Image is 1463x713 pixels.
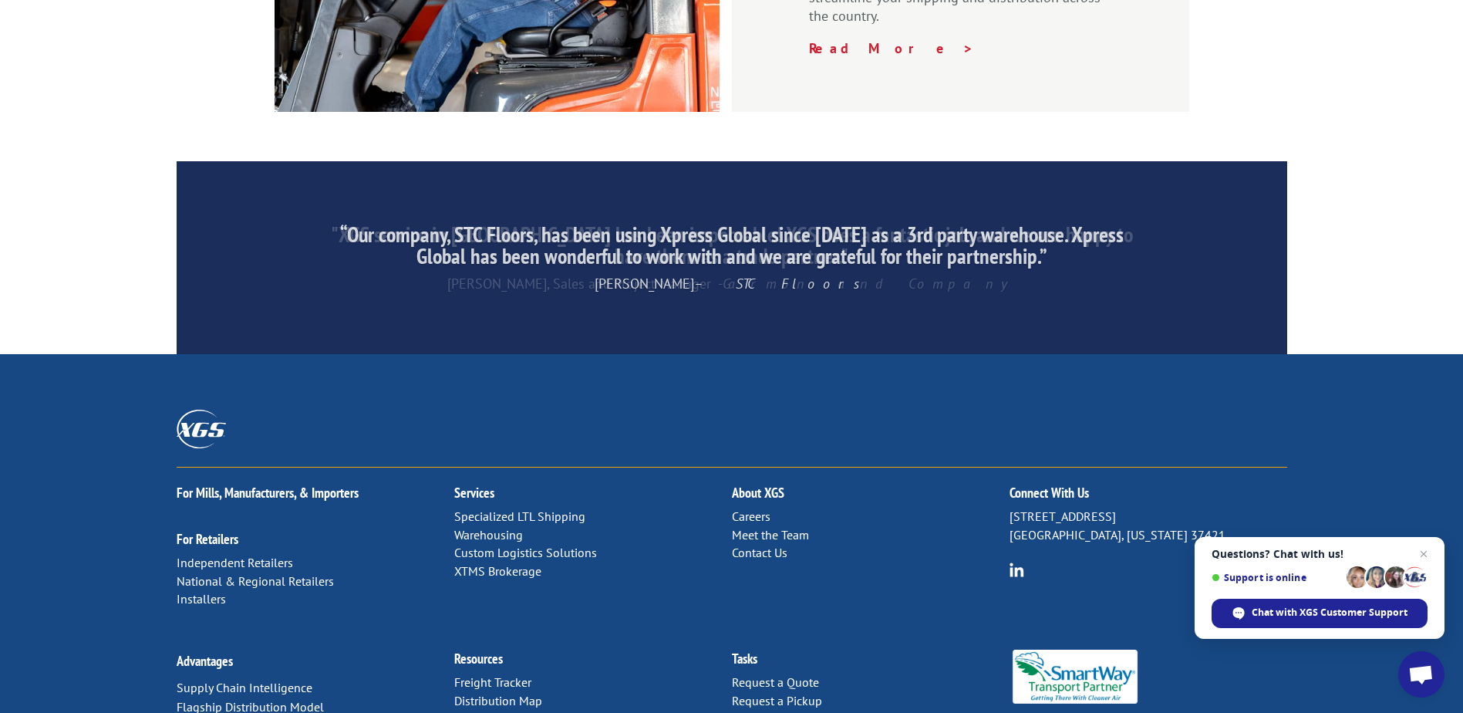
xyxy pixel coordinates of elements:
[732,484,784,502] a: About XGS
[454,650,503,667] a: Resources
[1212,548,1428,560] span: Questions? Chat with us!
[809,39,974,57] a: Read More >
[732,674,819,690] a: Request a Quote
[732,527,809,542] a: Meet the Team
[454,563,541,579] a: XTMS Brokerage
[694,275,869,292] em: – STC Floors
[454,527,523,542] a: Warehousing
[732,693,822,708] a: Request a Pickup
[1010,508,1287,545] p: [STREET_ADDRESS] [GEOGRAPHIC_DATA], [US_STATE] 37421
[177,573,334,589] a: National & Regional Retailers
[177,484,359,502] a: For Mills, Manufacturers, & Importers
[1010,650,1141,704] img: Smartway_Logo
[177,591,226,607] a: Installers
[732,652,1010,674] h2: Tasks
[595,275,869,292] span: [PERSON_NAME]
[1414,545,1433,563] span: Close chat
[177,410,226,448] img: XGS_Logos_ALL_2024_All_White
[1212,572,1341,583] span: Support is online
[1010,486,1287,508] h2: Connect With Us
[177,652,233,670] a: Advantages
[1010,563,1024,577] img: group-6
[1212,599,1428,628] div: Chat with XGS Customer Support
[177,555,293,570] a: Independent Retailers
[177,680,312,695] a: Supply Chain Intelligence
[177,530,238,548] a: For Retailers
[1398,651,1444,698] div: Open chat
[454,484,494,502] a: Services
[732,509,770,524] a: Careers
[454,674,531,690] a: Freight Tracker
[732,545,787,560] a: Contact Us
[1252,606,1407,620] span: Chat with XGS Customer Support
[454,509,585,524] a: Specialized LTL Shipping
[454,693,542,708] a: Distribution Map
[321,224,1141,275] h2: “Our company, STC Floors, has been using Xpress Global since [DATE] as a 3rd party warehouse. Xpr...
[454,545,597,560] a: Custom Logistics Solutions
